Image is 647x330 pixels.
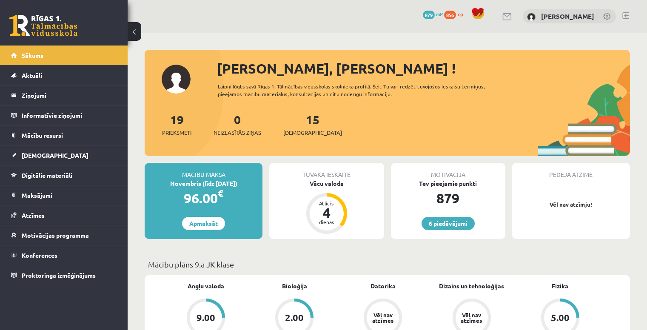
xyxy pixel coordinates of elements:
span: Mācību resursi [22,131,63,139]
p: Mācību plāns 9.a JK klase [148,259,627,270]
div: Vācu valoda [269,179,384,188]
span: Neizlasītās ziņas [214,128,261,137]
a: Motivācijas programma [11,225,117,245]
legend: Maksājumi [22,185,117,205]
div: dienas [314,219,339,225]
div: Laipni lūgts savā Rīgas 1. Tālmācības vidusskolas skolnieka profilā. Šeit Tu vari redzēt tuvojošo... [218,82,509,98]
a: 15[DEMOGRAPHIC_DATA] [283,112,342,137]
div: Motivācija [391,163,505,179]
div: 2.00 [285,313,304,322]
span: Digitālie materiāli [22,171,72,179]
span: 879 [423,11,435,19]
span: Aktuāli [22,71,42,79]
div: Tuvākā ieskaite [269,163,384,179]
a: 879 mP [423,11,443,17]
span: Konferences [22,251,57,259]
a: Aktuāli [11,65,117,85]
span: Proktoringa izmēģinājums [22,271,96,279]
a: 6 piedāvājumi [422,217,475,230]
a: Fizika [552,282,568,290]
div: 96.00 [145,188,262,208]
div: Pēdējā atzīme [512,163,630,179]
span: [DEMOGRAPHIC_DATA] [283,128,342,137]
a: Vācu valoda Atlicis 4 dienas [269,179,384,235]
a: Atzīmes [11,205,117,225]
a: 856 xp [444,11,467,17]
div: 5.00 [551,313,570,322]
div: 9.00 [197,313,215,322]
a: Bioloģija [282,282,307,290]
img: Viktorija Kuzņecova [527,13,536,21]
a: Mācību resursi [11,125,117,145]
a: 19Priekšmeti [162,112,191,137]
a: Rīgas 1. Tālmācības vidusskola [9,15,77,36]
a: Maksājumi [11,185,117,205]
div: 4 [314,206,339,219]
a: Datorika [371,282,396,290]
a: 0Neizlasītās ziņas [214,112,261,137]
span: mP [436,11,443,17]
div: Vēl nav atzīmes [371,312,395,323]
a: [DEMOGRAPHIC_DATA] [11,145,117,165]
div: Mācību maksa [145,163,262,179]
a: Angļu valoda [188,282,224,290]
div: 879 [391,188,505,208]
p: Vēl nav atzīmju! [516,200,626,209]
div: [PERSON_NAME], [PERSON_NAME] ! [217,58,630,79]
div: Atlicis [314,201,339,206]
span: Motivācijas programma [22,231,89,239]
span: € [218,187,223,199]
span: Atzīmes [22,211,45,219]
div: Tev pieejamie punkti [391,179,505,188]
a: [PERSON_NAME] [541,12,594,20]
span: Sākums [22,51,43,59]
a: Proktoringa izmēģinājums [11,265,117,285]
span: Priekšmeti [162,128,191,137]
a: Dizains un tehnoloģijas [439,282,504,290]
legend: Informatīvie ziņojumi [22,105,117,125]
span: xp [457,11,463,17]
a: Sākums [11,46,117,65]
span: [DEMOGRAPHIC_DATA] [22,151,88,159]
span: 856 [444,11,456,19]
div: Novembris (līdz [DATE]) [145,179,262,188]
a: Ziņojumi [11,85,117,105]
a: Konferences [11,245,117,265]
a: Apmaksāt [182,217,225,230]
a: Digitālie materiāli [11,165,117,185]
div: Vēl nav atzīmes [460,312,484,323]
a: Informatīvie ziņojumi [11,105,117,125]
legend: Ziņojumi [22,85,117,105]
